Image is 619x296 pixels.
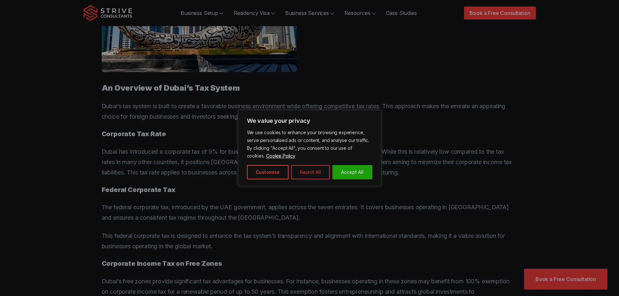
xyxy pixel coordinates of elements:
div: We value your privacy [238,110,381,186]
button: Accept All [332,165,372,179]
a: Cookie Policy [266,153,296,159]
button: Reject All [291,165,330,179]
button: Customise [247,165,289,179]
p: We use cookies to enhance your browsing experience, serve personalised ads or content, and analys... [247,129,372,160]
p: We value your privacy [247,117,372,125]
